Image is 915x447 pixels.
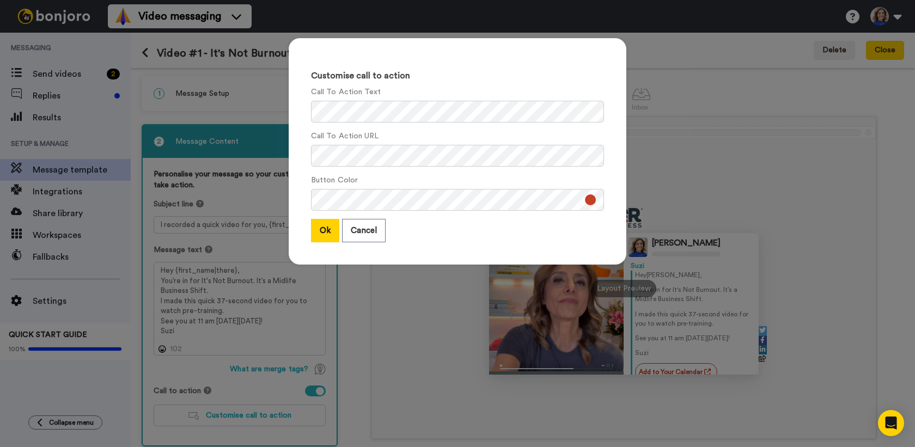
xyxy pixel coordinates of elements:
label: Call To Action URL [311,131,379,142]
label: Button Color [311,175,358,186]
button: Ok [311,219,339,242]
h3: Customise call to action [311,71,604,81]
label: Call To Action Text [311,87,381,98]
button: Cancel [342,219,386,242]
div: Open Intercom Messenger [878,410,904,436]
